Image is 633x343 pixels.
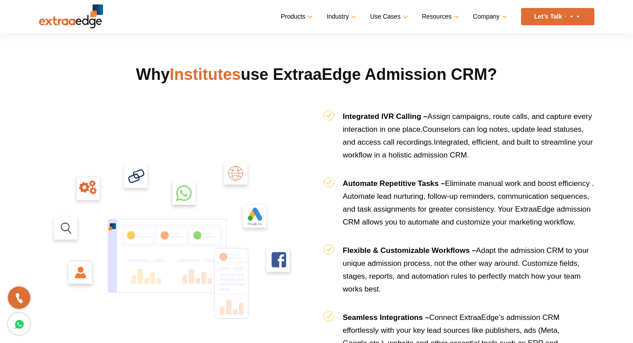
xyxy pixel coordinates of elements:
a: Let’s Talk [521,8,594,25]
a: Use Cases [370,10,406,23]
span: Integrated, efficient, and built to streamline your workflow in a holistic admission CRM. [343,138,593,159]
span: Assign campaigns, route calls, and capture every interaction in one place. [343,112,592,134]
a: Resources [422,10,458,23]
a: Company [473,10,506,23]
span: Institutes [170,65,241,83]
h2: Why use ExtraaEdge Admission CRM? [39,64,594,107]
span: Eliminate manual work and boost efficiency . Automate lead nurturing, follow-up reminders, commun... [343,179,594,226]
a: Industry [326,10,354,23]
span: Counselors can log notes, update lead statuses, and access call recordings. [343,125,584,146]
b: Flexible & Customizable Workflows – [343,246,476,255]
a: Products [281,10,311,23]
b: Integrated IVR Calling – [343,112,428,121]
b: Seamless Integrations – [343,313,430,322]
b: Automate Repetitive Tasks – [343,179,445,188]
